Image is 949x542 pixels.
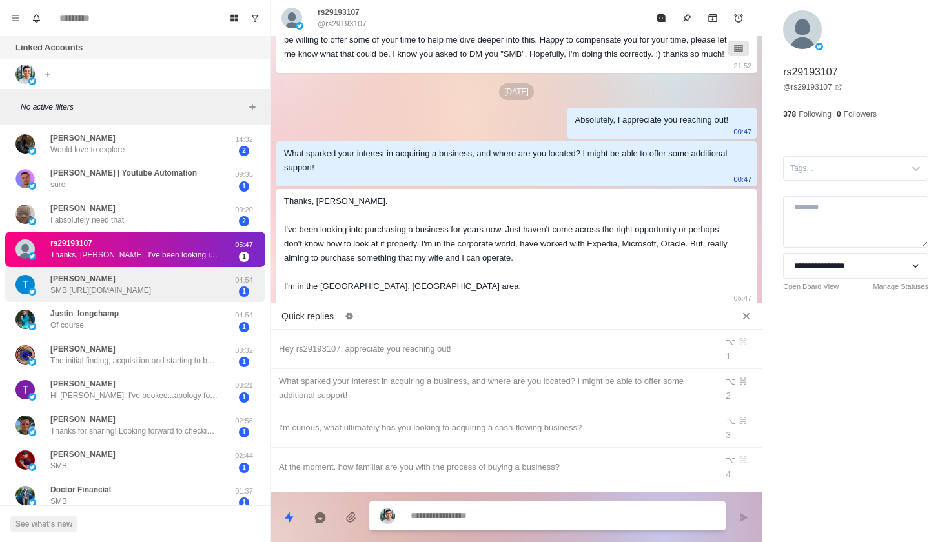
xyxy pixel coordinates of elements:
p: [PERSON_NAME] [50,132,116,144]
p: [PERSON_NAME] [50,273,116,285]
img: picture [15,380,35,399]
div: ⌥ ⌘ 4 [726,453,754,481]
img: picture [28,147,36,155]
span: 1 [239,392,249,403]
p: 02:44 [228,450,260,461]
button: Add reminder [726,5,751,31]
button: Archive [700,5,726,31]
p: Quick replies [281,310,334,323]
div: What sparked your interest in acquiring a business, and where are you located? I might be able to... [279,374,709,403]
div: Thanks, [PERSON_NAME]. I've been looking into purchasing a business for years now. Just haven't c... [284,194,728,294]
p: 05:47 [734,291,752,305]
p: 04:54 [228,310,260,321]
p: 03:32 [228,345,260,356]
button: Reply with AI [307,505,333,530]
img: picture [15,65,35,84]
a: Open Board View [783,281,839,292]
button: Pin [674,5,700,31]
div: Hey rs29193107, appreciate you reaching out! [279,342,709,356]
p: rs29193107 [318,6,360,18]
span: 1 [239,463,249,473]
img: picture [28,77,36,85]
p: SMB [50,496,67,507]
p: 05:47 [228,239,260,250]
button: Mark as read [648,5,674,31]
p: [PERSON_NAME] | Youtube Automation [50,167,197,179]
button: Add media [338,505,364,530]
p: rs29193107 [50,237,92,249]
button: Notifications [26,8,46,28]
img: picture [380,508,395,524]
img: picture [281,8,302,28]
p: rs29193107 [783,65,838,80]
span: 2 [239,146,249,156]
p: No active filters [21,101,245,113]
p: sure [50,179,65,190]
div: I'm curious, what ultimately has you looking to acquiring a cash-flowing business? [279,421,709,435]
p: [PERSON_NAME] [50,203,116,214]
img: picture [15,205,35,224]
div: ⌥ ⌘ 3 [726,414,754,442]
p: 03:21 [228,380,260,391]
div: ⌥ ⌘ 1 [726,335,754,363]
img: picture [28,288,36,296]
p: 04:54 [228,275,260,286]
span: 1 [239,497,249,508]
span: 1 [239,322,249,332]
p: Following [799,108,832,120]
p: [PERSON_NAME] [50,378,116,390]
img: picture [28,428,36,436]
img: picture [15,450,35,470]
p: I absolutely need that [50,214,124,226]
button: Add filters [245,99,260,115]
img: picture [815,43,823,50]
button: Add account [40,66,56,82]
span: 1 [239,252,249,262]
img: picture [15,486,35,505]
p: 01:37 [228,486,260,497]
p: [DATE] [499,83,534,100]
img: picture [28,217,36,225]
p: Followers [844,108,877,120]
p: [PERSON_NAME] [50,343,116,355]
p: Doctor Financial [50,484,111,496]
img: picture [15,275,35,294]
img: picture [28,499,36,507]
p: [PERSON_NAME] [50,448,116,460]
p: Of course [50,319,84,331]
p: SMB [URL][DOMAIN_NAME] [50,285,151,296]
p: The initial finding, acquisition and starting to be honest [50,355,218,366]
p: 378 [783,108,796,120]
p: 0 [837,108,841,120]
p: 00:47 [734,172,752,186]
p: Would love to explore [50,144,125,156]
a: @rs29193107 [783,81,842,93]
img: picture [15,416,35,435]
p: 09:35 [228,169,260,180]
p: 00:47 [734,125,752,139]
img: picture [783,10,822,49]
p: 09:20 [228,205,260,216]
img: picture [28,358,36,366]
button: Show unread conversations [245,8,265,28]
p: 21:52 [734,59,752,73]
img: picture [296,22,303,30]
p: Thanks for sharing! Looking forward to checking it out and educating myself some more. [50,425,218,437]
img: picture [15,134,35,154]
img: picture [28,463,36,471]
span: 2 [239,216,249,226]
img: picture [15,310,35,329]
p: 02:56 [228,416,260,427]
button: Send message [731,505,757,530]
img: picture [28,393,36,401]
span: 1 [239,286,249,297]
p: @rs29193107 [318,18,367,30]
img: picture [15,345,35,365]
img: picture [28,182,36,190]
div: What sparked your interest in acquiring a business, and where are you located? I might be able to... [284,146,728,175]
button: Menu [5,8,26,28]
span: 1 [239,357,249,367]
button: Board View [224,8,245,28]
button: See what's new [10,516,77,532]
img: picture [15,169,35,188]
